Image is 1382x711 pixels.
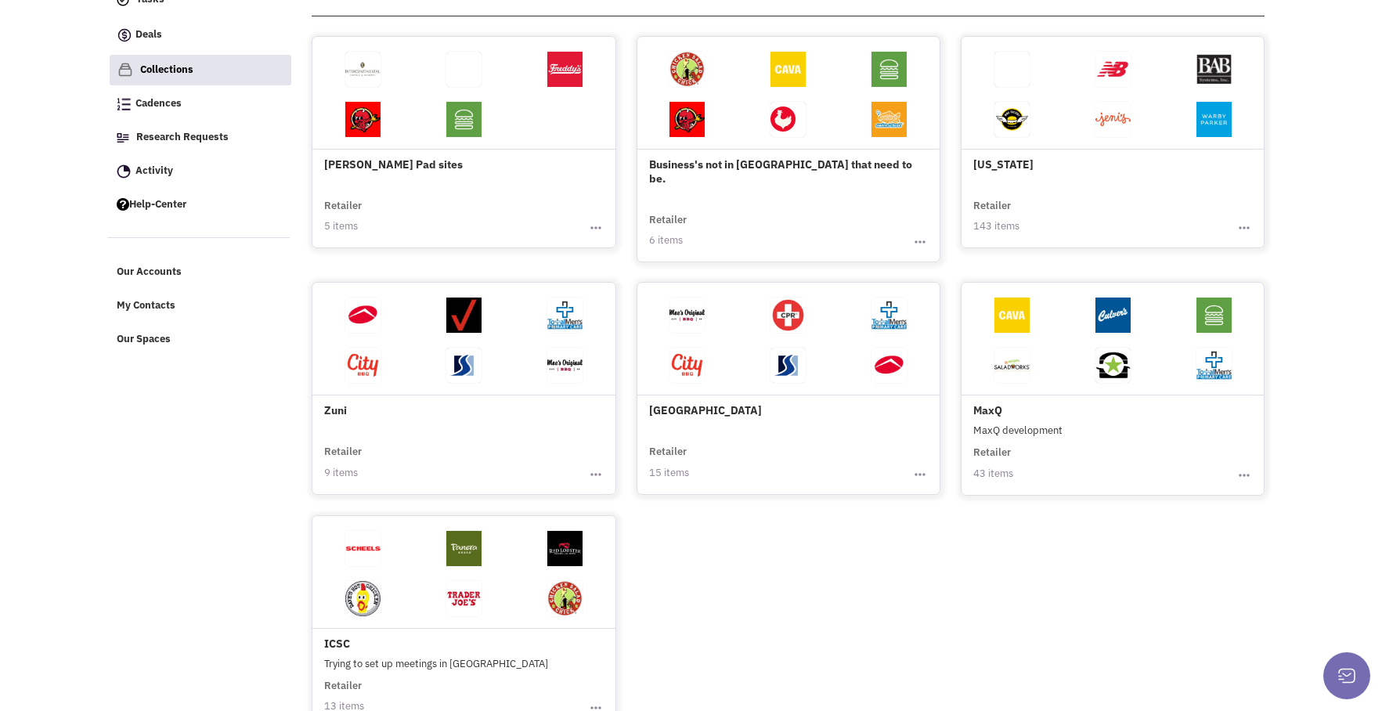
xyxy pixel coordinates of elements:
[109,325,291,355] a: Our Spaces
[547,531,583,566] img: www.redlobster.com
[324,445,603,460] div: Retailer
[117,133,129,143] img: Research.png
[117,299,175,312] span: My Contacts
[117,332,171,345] span: Our Spaces
[649,213,928,228] div: Retailer
[117,164,131,179] img: Activity.png
[649,466,689,479] span: 15 items
[117,265,182,279] span: Our Accounts
[345,531,381,566] img: www.scheels.com
[110,55,292,85] a: Collections
[109,89,291,119] a: Cadences
[140,63,193,76] span: Collections
[136,130,229,143] span: Research Requests
[135,164,173,177] span: Activity
[1095,52,1131,87] img: www.newbalance.com
[324,679,603,694] div: Retailer
[649,445,928,460] div: Retailer
[770,106,796,132] img: www.zaxbysfranchising.com
[324,466,358,479] span: 9 items
[324,199,603,214] div: Retailer
[973,199,1252,214] div: Retailer
[135,97,182,110] span: Cadences
[109,123,291,153] a: Research Requests
[973,219,1019,233] span: 143 items
[109,157,291,186] a: Activity
[973,424,1252,439] p: MaxQ development
[109,190,291,220] a: Help-Center
[446,350,482,382] img: benchmark.urpt.com
[973,446,1252,460] div: Retailer
[109,258,291,287] a: Our Accounts
[324,657,603,672] p: Trying to set up meetings in [GEOGRAPHIC_DATA]
[649,233,683,247] span: 6 items
[117,62,133,78] img: icon-collection-lavender.png
[446,298,482,333] img: www.verizonwireless.com
[324,219,358,233] span: 5 items
[446,581,482,616] img: www.traderjoes.com
[770,350,806,382] img: benchmark.urpt.com
[117,198,129,211] img: help.png
[109,19,291,52] a: Deals
[994,348,1030,383] img: www.saladworks.com
[109,291,291,321] a: My Contacts
[973,467,1013,480] span: 43 items
[117,98,131,110] img: Cadences_logo.png
[117,26,132,45] img: icon-deals.svg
